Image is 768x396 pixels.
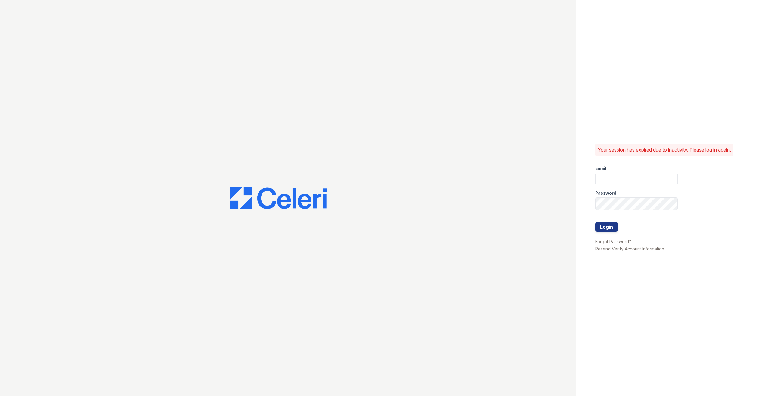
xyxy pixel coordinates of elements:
[598,146,731,153] p: Your session has expired due to inactivity. Please log in again.
[595,190,616,196] label: Password
[230,187,327,209] img: CE_Logo_Blue-a8612792a0a2168367f1c8372b55b34899dd931a85d93a1a3d3e32e68fde9ad4.png
[595,246,664,251] a: Resend Verify Account Information
[595,165,606,171] label: Email
[595,239,631,244] a: Forgot Password?
[595,222,618,232] button: Login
